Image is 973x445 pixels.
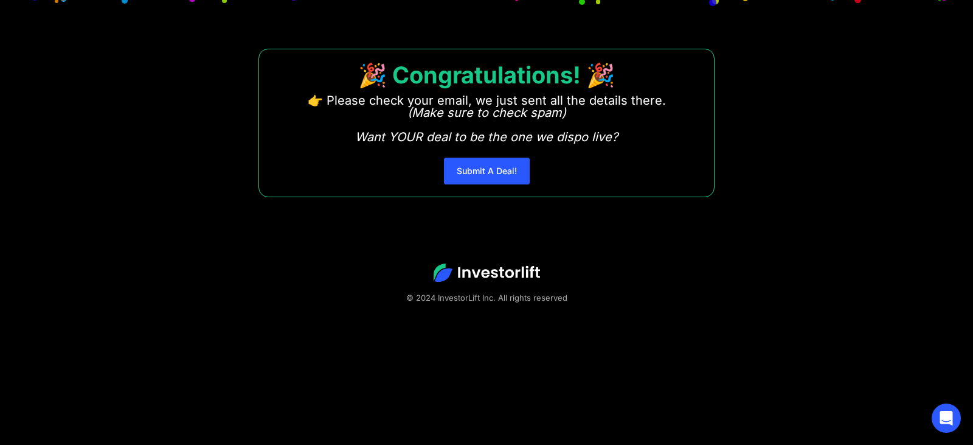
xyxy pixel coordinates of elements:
p: 👉 Please check your email, we just sent all the details there. ‍ [308,94,666,143]
div: Open Intercom Messenger [932,404,961,433]
a: Submit A Deal! [444,158,530,184]
em: (Make sure to check spam) Want YOUR deal to be the one we dispo live? [355,105,618,144]
strong: 🎉 Congratulations! 🎉 [358,61,615,89]
div: © 2024 InvestorLift Inc. All rights reserved [43,292,930,304]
